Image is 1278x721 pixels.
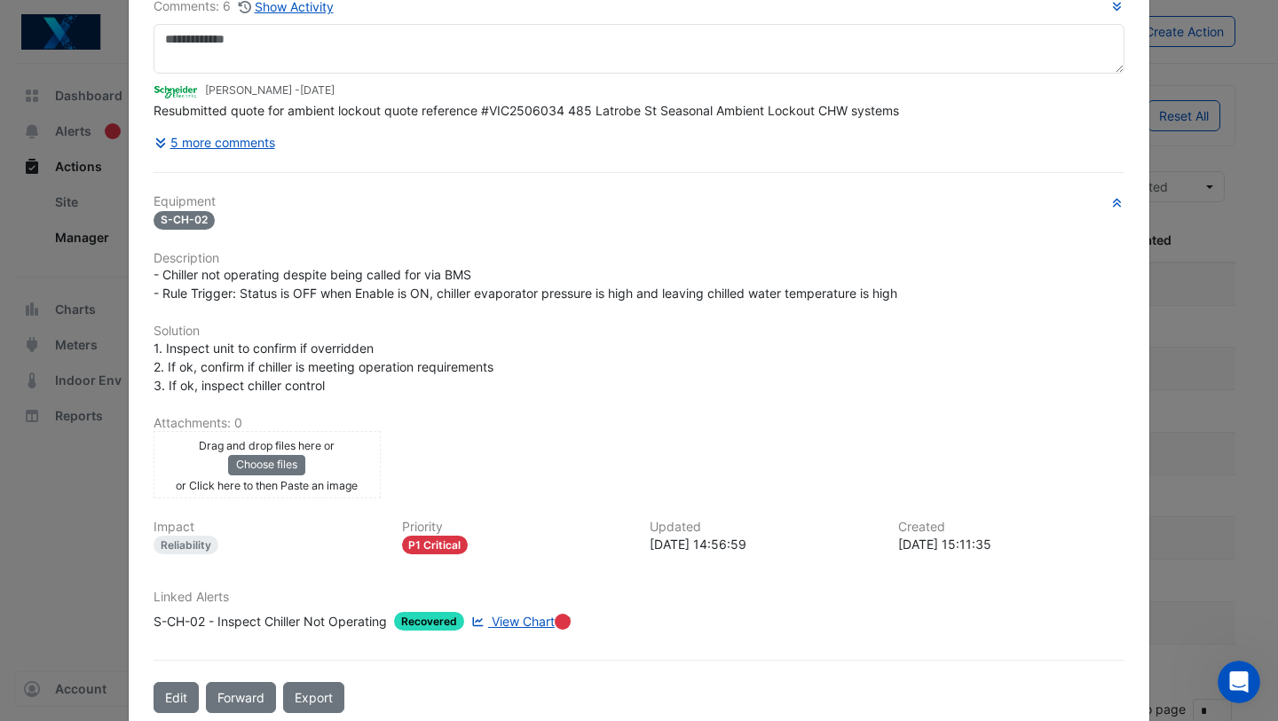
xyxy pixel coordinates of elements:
h6: Solution [154,324,1124,339]
span: 2025-09-02 14:56:59 [300,83,335,97]
span: S-CH-02 [154,211,215,230]
div: [DATE] 15:11:35 [898,535,1125,553]
span: - Chiller not operating despite being called for via BMS - Rule Trigger: Status is OFF when Enabl... [154,267,897,301]
span: 1. Inspect unit to confirm if overridden 2. If ok, confirm if chiller is meeting operation requir... [154,341,493,393]
h6: Priority [402,520,629,535]
div: [DATE] 14:56:59 [650,535,877,553]
a: Export [283,682,344,713]
div: P1 Critical [402,536,469,554]
span: Resubmitted quote for ambient lockout quote reference #VIC2506034 485 Latrobe St Seasonal Ambient... [154,103,899,118]
small: or Click here to then Paste an image [176,479,358,492]
button: 5 more comments [154,127,276,158]
small: [PERSON_NAME] - [205,82,335,98]
div: Tooltip anchor [555,614,571,630]
div: Reliability [154,536,218,554]
h6: Description [154,251,1124,266]
button: Edit [154,682,199,713]
h6: Updated [650,520,877,535]
h6: Linked Alerts [154,590,1124,605]
h6: Equipment [154,194,1124,209]
h6: Attachments: 0 [154,416,1124,431]
button: Choose files [228,455,305,474]
small: Drag and drop files here or [199,439,335,452]
span: Recovered [394,612,464,631]
button: Forward [206,682,276,713]
h6: Impact [154,520,381,535]
iframe: Intercom live chat [1218,661,1260,703]
div: S-CH-02 - Inspect Chiller Not Operating [154,612,387,631]
span: View Chart [492,614,555,629]
img: Schneider Electric [154,82,198,101]
a: View Chart [468,612,555,631]
h6: Created [898,520,1125,535]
